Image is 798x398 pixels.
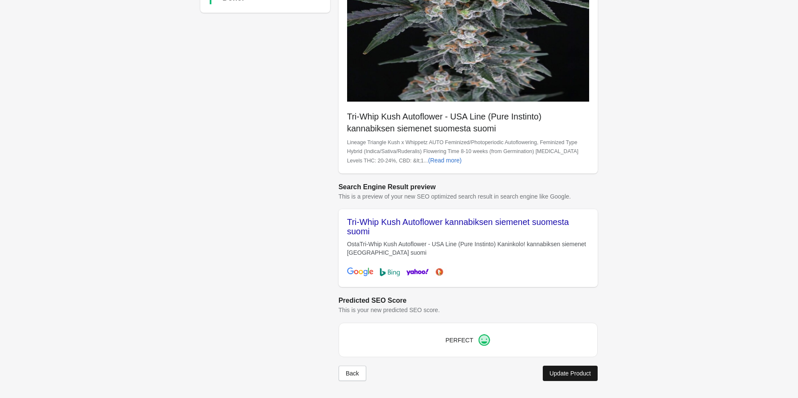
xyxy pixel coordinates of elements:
[339,182,598,192] h2: Search Engine Result preview
[346,370,359,377] div: Back
[445,337,473,344] span: PERFECT
[347,267,373,276] img: google-7db8ea4f97d2f7e91f6dc04224da29ca421b9c864e7b870c42f5917e299b1774.png
[347,241,586,256] span: OstaTri-Whip Kush Autoflower - USA Line (Pure Instinto) Kaninkolo! kannabiksen siemenet [GEOGRAPH...
[431,267,447,276] img: duckduckgo-9296ea666b33cc21a1b3646608c049a2adb471023ec4547030f9c0888b093ea3.png
[339,366,366,381] button: Back
[339,193,571,200] span: This is a preview of your new SEO optimized search result in search engine like Google.
[339,307,440,313] span: This is your new predicted SEO score.
[347,139,579,164] span: Lineage Triangle Kush x Whippetz AUTO Feminized/Photoperiodic Autoflowering, Feminized Type Hybri...
[550,370,591,377] div: Update Product
[347,217,569,236] span: Tri-Whip Kush Autoflower kannabiksen siemenet suomesta suomi
[380,268,400,276] img: bing-b792579f80685e49055916f9e67a0c8ab2d0b2400f22ee539d8172f7144135be.png
[339,296,598,306] h2: Predicted SEO Score
[428,157,462,164] div: (Read more)
[347,111,589,134] p: Tri-Whip Kush Autoflower - USA Line (Pure Instinto) kannabiksen siemenet suomesta suomi
[478,333,491,347] img: happy.png
[543,366,598,381] button: Update Product
[406,266,429,279] img: yahoo-cf26812ce9192cbb6d8fdd3b07898d376d74e5974f6533aaba4bf5d5b451289c.png
[425,153,465,168] button: (Read more)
